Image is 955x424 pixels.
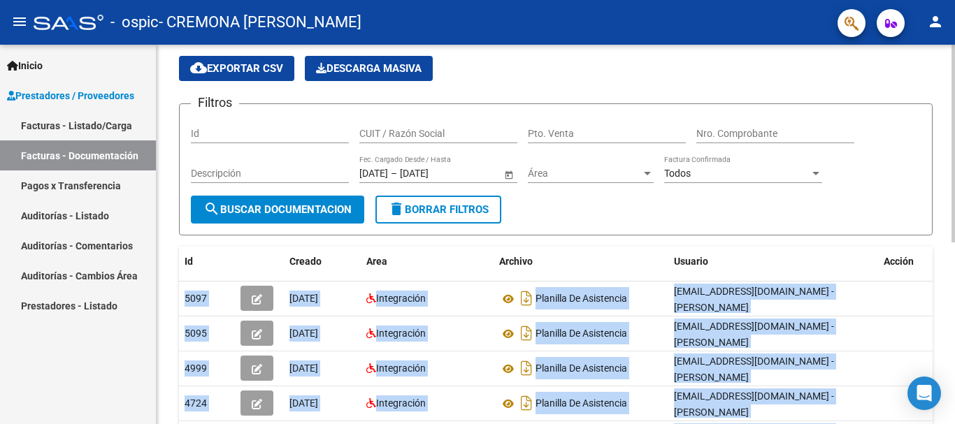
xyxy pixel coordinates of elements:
button: Open calendar [501,167,516,182]
button: Borrar Filtros [375,196,501,224]
mat-icon: person [927,13,944,30]
mat-icon: menu [11,13,28,30]
span: 4724 [185,397,207,409]
i: Descargar documento [517,287,536,309]
button: Buscar Documentacion [191,196,364,224]
span: Archivo [499,256,533,267]
i: Descargar documento [517,357,536,379]
i: Descargar documento [517,392,536,414]
span: [DATE] [289,397,318,409]
span: Integración [376,397,426,409]
span: [EMAIL_ADDRESS][DOMAIN_NAME] - [PERSON_NAME] [674,356,834,383]
button: Descarga Masiva [305,56,433,81]
datatable-header-cell: Usuario [668,247,878,277]
span: Area [366,256,387,267]
span: Descarga Masiva [316,62,422,75]
i: Descargar documento [517,322,536,344]
datatable-header-cell: Archivo [494,247,668,277]
div: Open Intercom Messenger [907,377,941,410]
span: Integración [376,328,426,339]
span: [EMAIL_ADDRESS][DOMAIN_NAME] - [PERSON_NAME] [674,286,834,313]
datatable-header-cell: Area [361,247,494,277]
input: Fecha inicio [359,168,388,180]
span: – [391,168,397,180]
span: Planilla De Asistencia [536,398,627,409]
span: Planilla De Asistencia [536,363,627,374]
span: 5095 [185,328,207,339]
datatable-header-cell: Creado [284,247,361,277]
app-download-masive: Descarga masiva de comprobantes (adjuntos) [305,56,433,81]
span: - CREMONA [PERSON_NAME] [159,7,361,38]
span: Inicio [7,58,43,73]
span: Planilla De Asistencia [536,328,627,339]
span: [DATE] [289,328,318,339]
span: [EMAIL_ADDRESS][DOMAIN_NAME] - [PERSON_NAME] [674,321,834,348]
mat-icon: search [203,200,220,217]
mat-icon: cloud_download [190,59,207,76]
datatable-header-cell: Id [179,247,235,277]
span: Planilla De Asistencia [536,293,627,305]
input: Fecha fin [400,168,468,180]
span: 5097 [185,293,207,304]
span: Usuario [674,256,708,267]
span: 4999 [185,363,207,374]
span: Buscar Documentacion [203,203,352,216]
span: Integración [376,363,426,374]
span: [EMAIL_ADDRESS][DOMAIN_NAME] - [PERSON_NAME] [674,390,834,418]
h3: Filtros [191,93,239,112]
span: Integración [376,293,426,304]
button: Exportar CSV [179,56,294,81]
span: Prestadores / Proveedores [7,88,134,103]
span: - ospic [110,7,159,38]
span: Id [185,256,193,267]
span: Área [528,168,641,180]
span: Exportar CSV [190,62,283,75]
span: [DATE] [289,363,318,374]
span: Creado [289,256,322,267]
span: Borrar Filtros [388,203,489,216]
mat-icon: delete [388,200,405,217]
datatable-header-cell: Acción [878,247,948,277]
span: Acción [884,256,914,267]
span: Todos [664,168,691,179]
span: [DATE] [289,293,318,304]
